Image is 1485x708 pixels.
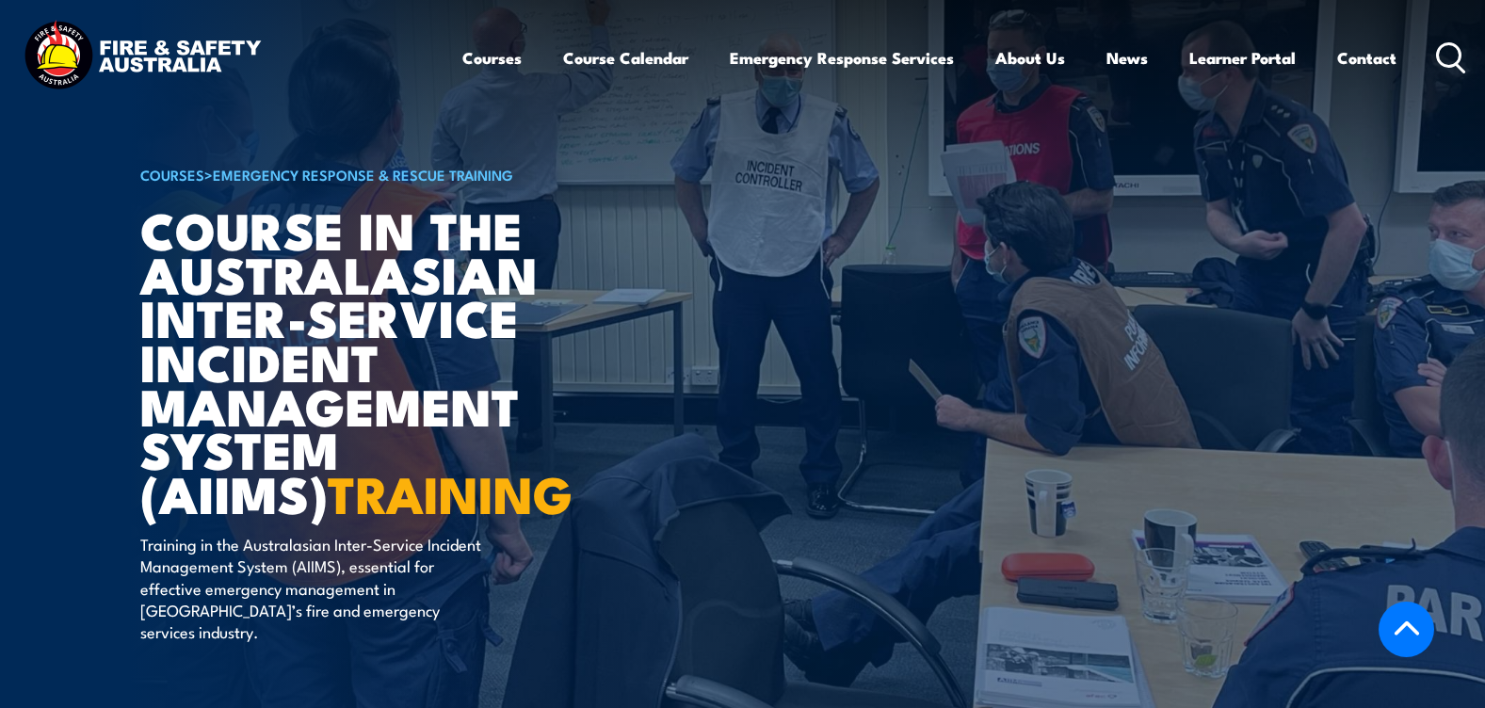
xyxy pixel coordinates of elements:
[730,33,954,83] a: Emergency Response Services
[213,164,513,185] a: Emergency Response & Rescue Training
[140,164,204,185] a: COURSES
[1189,33,1296,83] a: Learner Portal
[563,33,688,83] a: Course Calendar
[462,33,522,83] a: Courses
[140,207,605,515] h1: Course in the Australasian Inter-service Incident Management System (AIIMS)
[1337,33,1396,83] a: Contact
[328,453,573,531] strong: TRAINING
[1106,33,1148,83] a: News
[995,33,1065,83] a: About Us
[140,163,605,185] h6: >
[140,533,484,643] p: Training in the Australasian Inter-Service Incident Management System (AIIMS), essential for effe...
